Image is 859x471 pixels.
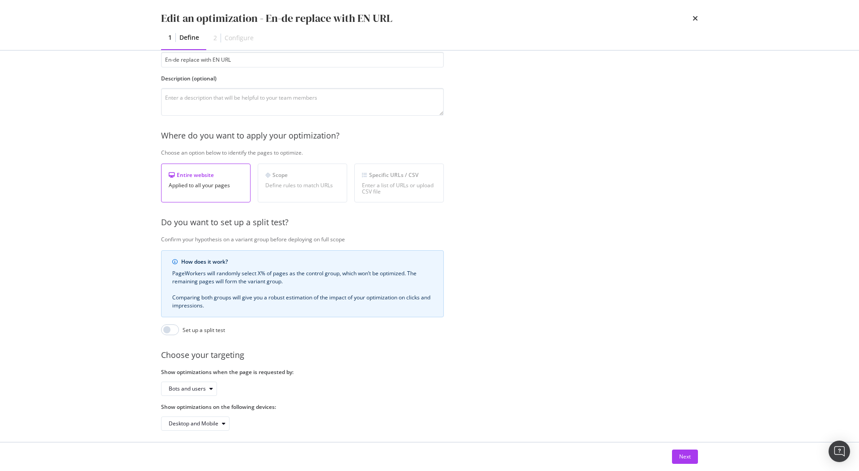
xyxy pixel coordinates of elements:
[169,386,206,391] div: Bots and users
[213,34,217,42] div: 2
[161,368,444,376] label: Show optimizations when the page is requested by:
[181,258,433,266] div: How does it work?
[161,349,742,361] div: Choose your targeting
[183,326,225,334] div: Set up a split test
[161,217,742,228] div: Do you want to set up a split test?
[169,421,218,426] div: Desktop and Mobile
[169,171,243,179] div: Entire website
[362,171,436,179] div: Specific URLs / CSV
[679,453,691,460] div: Next
[179,33,199,42] div: Define
[161,130,742,142] div: Where do you want to apply your optimization?
[172,269,433,310] div: PageWorkers will randomly select X% of pages as the control group, which won’t be optimized. The ...
[225,34,254,42] div: Configure
[265,182,340,189] div: Define rules to match URLs
[168,33,172,42] div: 1
[693,11,698,26] div: times
[672,450,698,464] button: Next
[161,250,444,317] div: info banner
[161,382,217,396] button: Bots and users
[161,236,742,243] div: Confirm your hypothesis on a variant group before deploying on full scope
[169,182,243,189] div: Applied to all your pages
[265,171,340,179] div: Scope
[161,416,230,431] button: Desktop and Mobile
[362,182,436,195] div: Enter a list of URLs or upload CSV file
[161,403,444,411] label: Show optimizations on the following devices:
[161,52,444,67] input: Enter an optimization name to easily find it back
[161,75,444,82] label: Description (optional)
[161,149,742,156] div: Choose an option below to identify the pages to optimize.
[161,11,392,26] div: Edit an optimization - En-de replace with EN URL
[829,441,850,462] div: Open Intercom Messenger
